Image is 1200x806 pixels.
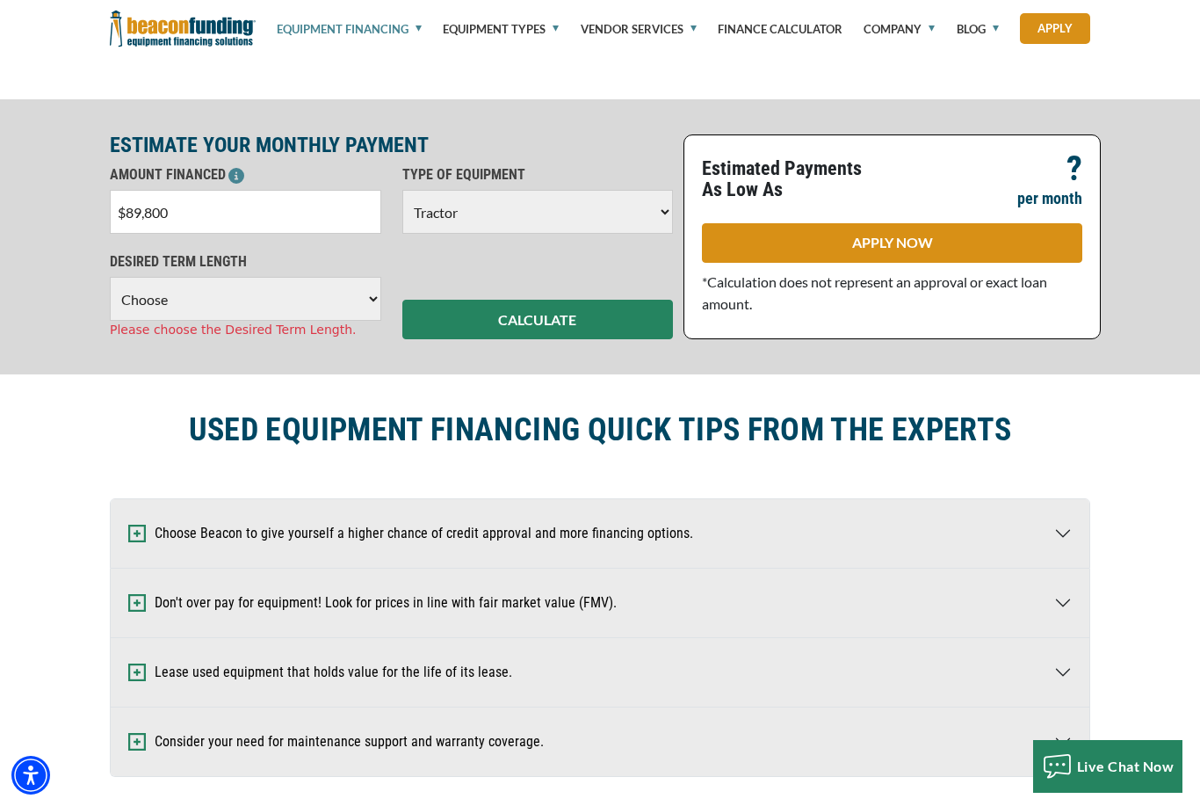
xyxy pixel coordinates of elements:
[128,594,146,612] img: Expand and Collapse Icon
[111,708,1089,776] button: Consider your need for maintenance support and warranty coverage.
[1020,13,1090,44] a: Apply
[128,733,146,751] img: Expand and Collapse Icon
[1066,158,1082,179] p: ?
[702,223,1082,263] a: APPLY NOW
[402,300,674,339] button: CALCULATE
[1033,740,1183,793] button: Live Chat Now
[11,756,50,795] div: Accessibility Menu
[111,499,1089,568] button: Choose Beacon to give yourself a higher chance of credit approval and more financing options.
[128,664,146,681] img: Expand and Collapse Icon
[1077,758,1175,774] span: Live Chat Now
[110,134,673,156] p: ESTIMATE YOUR MONTHLY PAYMENT
[189,410,1012,450] h2: USED EQUIPMENT FINANCING QUICK TIPS FROM THE EXPERTS
[110,321,381,339] div: Please choose the Desired Term Length.
[110,251,381,272] p: DESIRED TERM LENGTH
[111,638,1089,707] button: Lease used equipment that holds value for the life of its lease.
[110,190,381,234] input: $
[110,164,381,185] p: AMOUNT FINANCED
[1017,188,1082,209] p: per month
[402,164,674,185] p: TYPE OF EQUIPMENT
[128,525,146,542] img: Expand and Collapse Icon
[111,569,1089,637] button: Don't over pay for equipment! Look for prices in line with fair market value (FMV).
[702,158,882,200] p: Estimated Payments As Low As
[702,273,1047,312] span: *Calculation does not represent an approval or exact loan amount.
